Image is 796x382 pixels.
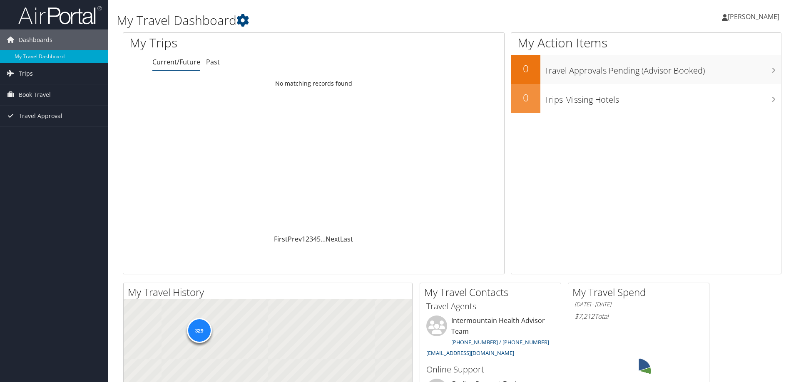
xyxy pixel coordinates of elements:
h2: My Travel History [128,285,412,299]
a: [EMAIL_ADDRESS][DOMAIN_NAME] [426,349,514,357]
a: 1 [302,234,306,244]
h6: Total [575,312,703,321]
a: 0Trips Missing Hotels [511,84,781,113]
h2: My Travel Contacts [424,285,561,299]
a: Next [326,234,340,244]
h6: [DATE] - [DATE] [575,301,703,308]
h2: 0 [511,91,540,105]
a: Last [340,234,353,244]
a: First [274,234,288,244]
span: [PERSON_NAME] [728,12,779,21]
span: Book Travel [19,84,51,105]
h3: Travel Agents [426,301,555,312]
a: 4 [313,234,317,244]
h3: Travel Approvals Pending (Advisor Booked) [545,61,781,76]
h1: My Travel Dashboard [117,12,564,29]
a: 5 [317,234,321,244]
a: Current/Future [152,57,200,67]
a: Prev [288,234,302,244]
h3: Trips Missing Hotels [545,90,781,106]
a: 3 [309,234,313,244]
a: [PERSON_NAME] [722,4,788,29]
span: $7,212 [575,312,595,321]
a: 2 [306,234,309,244]
h1: My Trips [129,34,339,52]
a: Past [206,57,220,67]
span: … [321,234,326,244]
h3: Online Support [426,364,555,375]
span: Dashboards [19,30,52,50]
span: Travel Approval [19,106,62,126]
a: 0Travel Approvals Pending (Advisor Booked) [511,55,781,84]
h1: My Action Items [511,34,781,52]
td: No matching records found [123,76,504,91]
li: Intermountain Health Advisor Team [422,315,559,360]
img: airportal-logo.png [18,5,102,25]
span: Trips [19,63,33,84]
h2: 0 [511,62,540,76]
div: 329 [187,318,211,343]
h2: My Travel Spend [572,285,709,299]
a: [PHONE_NUMBER] / [PHONE_NUMBER] [451,338,549,346]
